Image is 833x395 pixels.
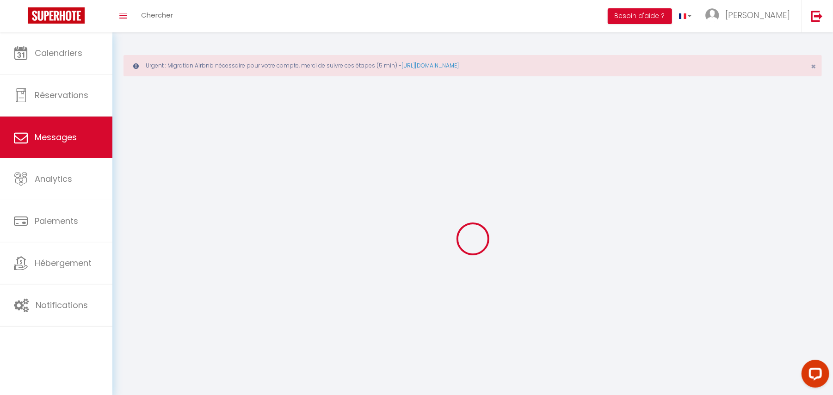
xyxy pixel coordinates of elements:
span: Chercher [141,10,173,20]
div: Urgent : Migration Airbnb nécessaire pour votre compte, merci de suivre ces étapes (5 min) - [123,55,822,76]
img: Super Booking [28,7,85,24]
span: Notifications [36,299,88,311]
span: [PERSON_NAME] [725,9,790,21]
span: Réservations [35,89,88,101]
span: × [811,61,816,72]
span: Messages [35,131,77,143]
img: logout [811,10,823,22]
iframe: LiveChat chat widget [794,356,833,395]
button: Close [811,62,816,71]
a: [URL][DOMAIN_NAME] [401,62,459,69]
img: ... [705,8,719,22]
span: Paiements [35,215,78,227]
span: Hébergement [35,257,92,269]
span: Calendriers [35,47,82,59]
button: Besoin d'aide ? [608,8,672,24]
span: Analytics [35,173,72,185]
